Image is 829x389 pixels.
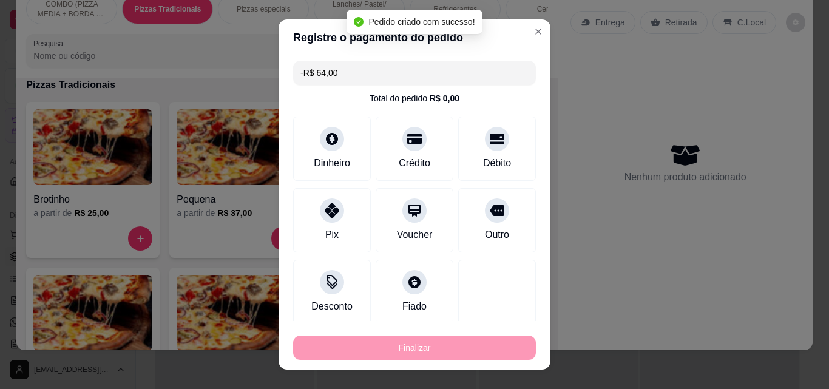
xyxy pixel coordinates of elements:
div: Outro [485,228,509,242]
div: Pix [325,228,339,242]
div: Voucher [397,228,433,242]
div: R$ 0,00 [430,92,459,104]
div: Total do pedido [370,92,459,104]
header: Registre o pagamento do pedido [279,19,550,56]
div: Dinheiro [314,156,350,171]
input: Ex.: hambúrguer de cordeiro [300,61,529,85]
div: Crédito [399,156,430,171]
span: Pedido criado com sucesso! [368,17,475,27]
div: Fiado [402,299,427,314]
span: check-circle [354,17,364,27]
button: Close [529,22,548,41]
div: Débito [483,156,511,171]
div: Desconto [311,299,353,314]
